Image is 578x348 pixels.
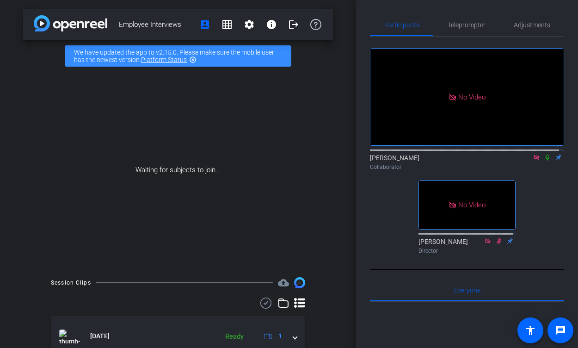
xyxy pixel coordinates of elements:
[294,277,305,288] img: Session clips
[555,325,566,336] mat-icon: message
[278,331,282,341] span: 1
[525,325,536,336] mat-icon: accessibility
[244,19,255,30] mat-icon: settings
[119,15,194,34] span: Employee Interviews
[458,201,486,209] span: No Video
[23,72,333,268] div: Waiting for subjects to join...
[51,278,91,287] div: Session Clips
[90,331,110,341] span: [DATE]
[221,19,233,30] mat-icon: grid_on
[454,287,480,293] span: Everyone
[514,22,550,28] span: Adjustments
[266,19,277,30] mat-icon: info
[418,237,516,255] div: [PERSON_NAME]
[370,153,564,171] div: [PERSON_NAME]
[448,22,486,28] span: Teleprompter
[189,56,197,63] mat-icon: highlight_off
[418,247,516,255] div: Director
[458,93,486,101] span: No Video
[65,45,291,67] div: We have updated the app to v2.15.0. Please make sure the mobile user has the newest version.
[384,22,419,28] span: Participants
[59,329,80,343] img: thumb-nail
[199,19,210,30] mat-icon: account_box
[221,331,248,342] div: Ready
[34,15,107,31] img: app-logo
[278,277,289,288] mat-icon: cloud_upload
[141,56,187,63] a: Platform Status
[288,19,299,30] mat-icon: logout
[370,163,564,171] div: Collaborator
[278,277,289,288] span: Destinations for your clips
